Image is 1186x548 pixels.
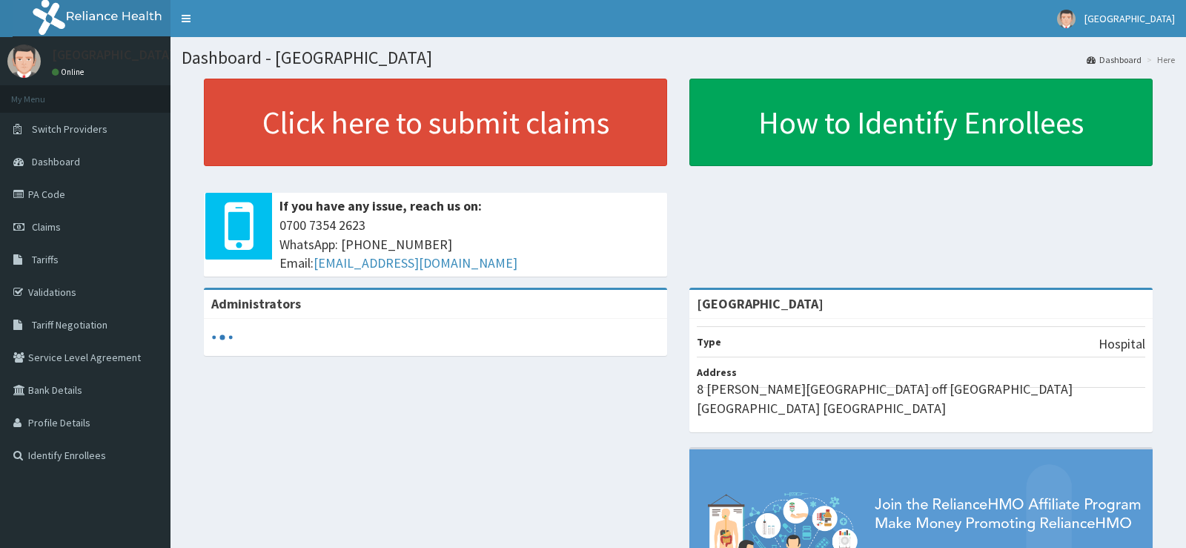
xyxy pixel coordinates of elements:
[1084,12,1175,25] span: [GEOGRAPHIC_DATA]
[697,335,721,349] b: Type
[32,122,107,136] span: Switch Providers
[211,295,301,312] b: Administrators
[182,48,1175,67] h1: Dashboard - [GEOGRAPHIC_DATA]
[52,48,174,62] p: [GEOGRAPHIC_DATA]
[697,295,824,312] strong: [GEOGRAPHIC_DATA]
[32,318,107,331] span: Tariff Negotiation
[314,254,517,271] a: [EMAIL_ADDRESS][DOMAIN_NAME]
[279,216,660,273] span: 0700 7354 2623 WhatsApp: [PHONE_NUMBER] Email:
[32,253,59,266] span: Tariffs
[52,67,87,77] a: Online
[279,197,482,214] b: If you have any issue, reach us on:
[7,44,41,78] img: User Image
[32,155,80,168] span: Dashboard
[1099,334,1145,354] p: Hospital
[1143,53,1175,66] li: Here
[204,79,667,166] a: Click here to submit claims
[1087,53,1142,66] a: Dashboard
[32,220,61,234] span: Claims
[697,366,737,379] b: Address
[697,380,1145,417] p: 8 [PERSON_NAME][GEOGRAPHIC_DATA] off [GEOGRAPHIC_DATA] [GEOGRAPHIC_DATA] [GEOGRAPHIC_DATA]
[689,79,1153,166] a: How to Identify Enrollees
[1057,10,1076,28] img: User Image
[211,326,233,349] svg: audio-loading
